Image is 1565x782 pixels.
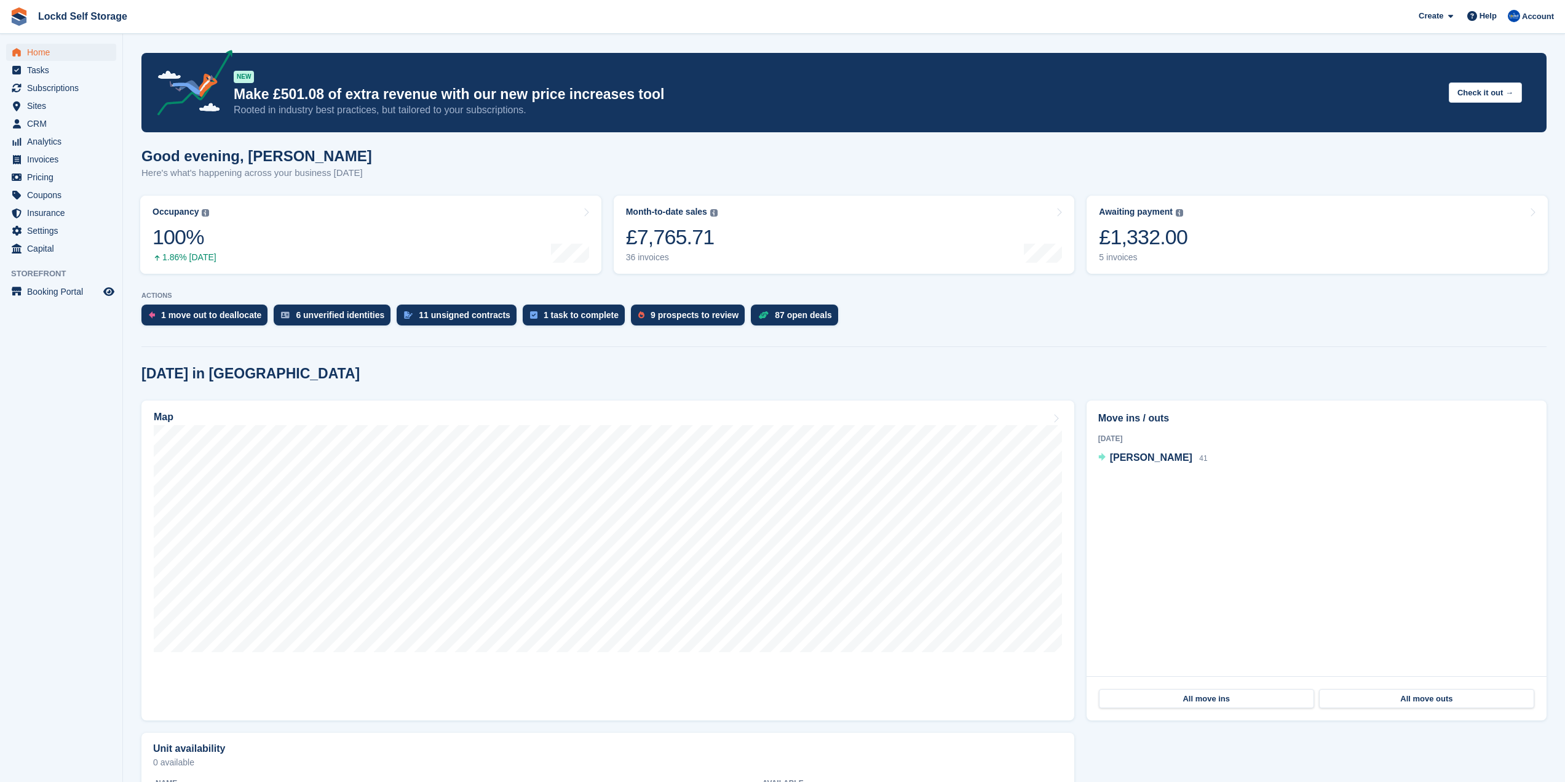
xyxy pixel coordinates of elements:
[274,305,397,332] a: 6 unverified identities
[27,133,101,150] span: Analytics
[281,311,290,319] img: verify_identity-adf6edd0f0f0b5bbfe63781bf79b02c33cf7c696d77639b501bdc392416b5a36.svg
[27,62,101,79] span: Tasks
[638,311,644,319] img: prospect-51fa495bee0391a8d652442698ab0144808aea92771e9ea1ae160a38d050c398.svg
[141,166,372,180] p: Here's what's happening across your business [DATE]
[1508,10,1520,22] img: Jonny Bleach
[758,311,769,319] img: deal-1b604bf984904fb50ccaf53a9ad4b4a5d6e5aea283cecdc64d6e3604feb123c2.svg
[6,169,116,186] a: menu
[6,186,116,204] a: menu
[651,310,739,320] div: 9 prospects to review
[544,310,619,320] div: 1 task to complete
[141,148,372,164] h1: Good evening, [PERSON_NAME]
[153,207,199,217] div: Occupancy
[6,240,116,257] a: menu
[149,311,155,319] img: move_outs_to_deallocate_icon-f764333ba52eb49d3ac5e1228854f67142a1ed5810a6f6cc68b1a99e826820c5.svg
[154,412,173,423] h2: Map
[27,204,101,221] span: Insurance
[153,252,216,263] div: 1.86% [DATE]
[161,310,261,320] div: 1 move out to deallocate
[397,305,523,332] a: 11 unsigned contracts
[234,71,254,83] div: NEW
[27,151,101,168] span: Invoices
[1098,433,1535,444] div: [DATE]
[614,196,1075,274] a: Month-to-date sales £7,765.71 36 invoices
[710,209,718,217] img: icon-info-grey-7440780725fd019a000dd9b08b2336e03edf1995a4989e88bcd33f0948082b44.svg
[27,283,101,300] span: Booking Portal
[1176,209,1183,217] img: icon-info-grey-7440780725fd019a000dd9b08b2336e03edf1995a4989e88bcd33f0948082b44.svg
[6,115,116,132] a: menu
[751,305,844,332] a: 87 open deals
[1522,10,1554,23] span: Account
[775,310,832,320] div: 87 open deals
[1099,225,1187,250] div: £1,332.00
[1319,689,1534,709] a: All move outs
[1419,10,1443,22] span: Create
[27,222,101,239] span: Settings
[1480,10,1497,22] span: Help
[27,186,101,204] span: Coupons
[27,240,101,257] span: Capital
[6,97,116,114] a: menu
[153,225,216,250] div: 100%
[27,97,101,114] span: Sites
[523,305,631,332] a: 1 task to complete
[419,310,510,320] div: 11 unsigned contracts
[27,169,101,186] span: Pricing
[6,133,116,150] a: menu
[6,204,116,221] a: menu
[296,310,384,320] div: 6 unverified identities
[141,305,274,332] a: 1 move out to deallocate
[147,50,233,120] img: price-adjustments-announcement-icon-8257ccfd72463d97f412b2fc003d46551f7dbcb40ab6d574587a9cd5c0d94...
[6,151,116,168] a: menu
[1098,450,1208,466] a: [PERSON_NAME] 41
[1199,454,1207,463] span: 41
[10,7,28,26] img: stora-icon-8386f47178a22dfd0bd8f6a31ec36ba5ce8667c1dd55bd0f319d3a0aa187defe.svg
[141,365,360,382] h2: [DATE] in [GEOGRAPHIC_DATA]
[234,103,1439,117] p: Rooted in industry best practices, but tailored to your subscriptions.
[141,401,1074,720] a: Map
[530,311,537,319] img: task-75834270c22a3079a89374b754ae025e5fb1db73e45f91037f5363f120a921f8.svg
[1099,252,1187,263] div: 5 invoices
[27,44,101,61] span: Home
[1099,207,1173,217] div: Awaiting payment
[626,252,718,263] div: 36 invoices
[631,305,751,332] a: 9 prospects to review
[1099,689,1314,709] a: All move ins
[153,758,1063,767] p: 0 available
[1110,452,1192,463] span: [PERSON_NAME]
[6,62,116,79] a: menu
[1449,82,1522,103] button: Check it out →
[626,225,718,250] div: £7,765.71
[626,207,707,217] div: Month-to-date sales
[6,79,116,97] a: menu
[1087,196,1548,274] a: Awaiting payment £1,332.00 5 invoices
[27,115,101,132] span: CRM
[234,86,1439,103] p: Make £501.08 of extra revenue with our new price increases tool
[153,743,225,754] h2: Unit availability
[1098,411,1535,426] h2: Move ins / outs
[101,284,116,299] a: Preview store
[27,79,101,97] span: Subscriptions
[202,209,209,217] img: icon-info-grey-7440780725fd019a000dd9b08b2336e03edf1995a4989e88bcd33f0948082b44.svg
[6,44,116,61] a: menu
[6,222,116,239] a: menu
[11,268,122,280] span: Storefront
[404,311,413,319] img: contract_signature_icon-13c848040528278c33f63329250d36e43548de30e8caae1d1a13099fd9432cc5.svg
[33,6,132,26] a: Lockd Self Storage
[140,196,601,274] a: Occupancy 100% 1.86% [DATE]
[6,283,116,300] a: menu
[141,292,1547,300] p: ACTIONS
